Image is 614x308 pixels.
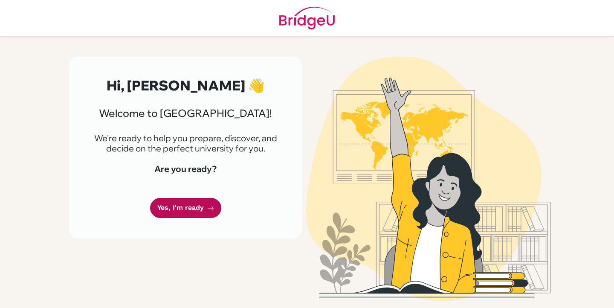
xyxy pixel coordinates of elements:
[90,164,281,174] h4: Are you ready?
[150,198,221,218] a: Yes, I'm ready
[90,133,281,154] p: We're ready to help you prepare, discover, and decide on the perfect university for you.
[90,77,281,93] h2: Hi, [PERSON_NAME] 👋
[90,107,281,119] h3: Welcome to [GEOGRAPHIC_DATA]!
